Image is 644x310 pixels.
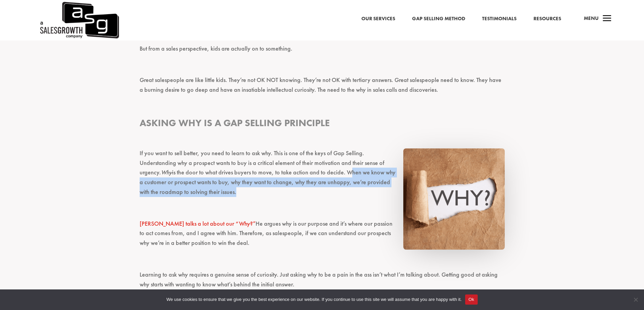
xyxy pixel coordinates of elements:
[140,270,505,295] p: Learning to ask why requires a genuine sense of curiosity. Just asking why to be a pain in the as...
[482,15,517,23] a: Testimonials
[140,44,505,60] p: But from a sales perspective, kids are actually on to something.
[140,117,505,133] h3: Asking Why is a Gap Selling Principle
[584,15,599,22] span: Menu
[140,219,505,254] p: He argues why is our purpose and it’s where our passion to act comes from, and I agree with him. ...
[140,75,505,101] p: Great salespeople are like little kids. They’re not OK NOT knowing. They’re not OK with tertiary ...
[166,296,461,303] span: We use cookies to ensure that we give you the best experience on our website. If you continue to ...
[403,148,505,250] img: Learn to ask why
[412,15,465,23] a: Gap Selling Method
[361,15,395,23] a: Our Services
[533,15,561,23] a: Resources
[140,148,505,203] p: If you want to sell better, you need to learn to ask why. This is one of the keys of Gap Selling....
[140,220,256,227] a: [PERSON_NAME] talks a lot about our “Why?”
[632,296,639,303] span: No
[465,294,478,305] button: Ok
[600,12,614,26] span: a
[161,168,172,176] em: Why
